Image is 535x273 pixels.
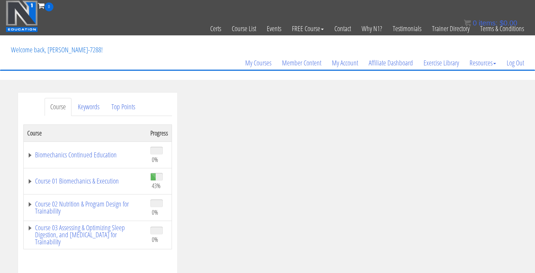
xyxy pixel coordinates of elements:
span: items: [479,19,497,27]
a: Affiliate Dashboard [363,46,418,80]
img: icon11.png [464,19,471,27]
a: Course [45,98,71,116]
a: 0 [38,1,53,10]
span: 0% [152,156,158,163]
a: Exercise Library [418,46,464,80]
a: Terms & Conditions [475,11,529,46]
a: 0 items: $0.00 [464,19,517,27]
a: Course 01 Biomechanics & Execution [27,178,143,185]
span: 0 [45,2,53,11]
a: Testimonials [387,11,427,46]
a: FREE Course [287,11,329,46]
a: Contact [329,11,356,46]
a: Trainer Directory [427,11,475,46]
a: Top Points [106,98,141,116]
span: 0 [473,19,477,27]
a: Log Out [501,46,529,80]
a: Keywords [72,98,105,116]
bdi: 0.00 [500,19,517,27]
span: 43% [152,182,161,190]
a: Resources [464,46,501,80]
a: Why N1? [356,11,387,46]
a: Course List [226,11,261,46]
p: Welcome back, [PERSON_NAME]-7288! [6,36,108,64]
a: My Courses [240,46,277,80]
a: Member Content [277,46,327,80]
img: n1-education [6,0,38,32]
span: $ [500,19,504,27]
th: Progress [147,124,172,141]
a: Course 02 Nutrition & Program Design for Trainability [27,201,143,215]
a: Events [261,11,287,46]
span: 0% [152,236,158,243]
span: 0% [152,208,158,216]
a: Certs [205,11,226,46]
a: My Account [327,46,363,80]
th: Course [24,124,147,141]
a: Biomechanics Continued Education [27,151,143,158]
a: Course 03 Assessing & Optimizing Sleep Digestion, and [MEDICAL_DATA] for Trainability [27,224,143,245]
